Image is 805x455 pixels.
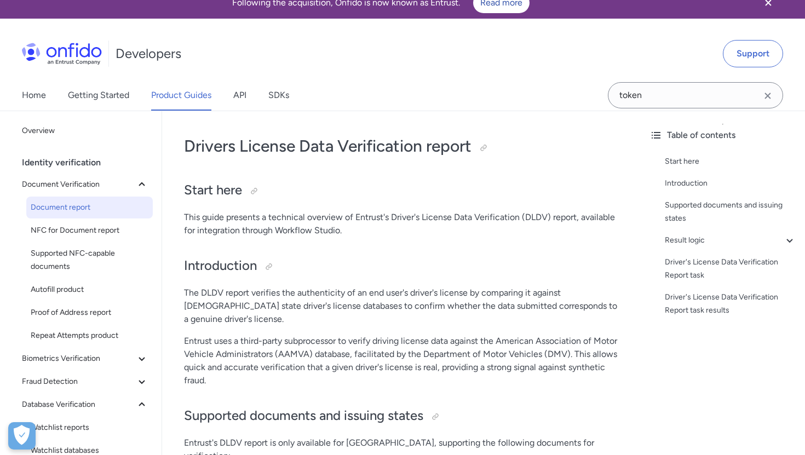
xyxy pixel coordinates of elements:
svg: Clear search field button [761,89,774,102]
a: Watchlist reports [26,417,153,439]
p: Entrust uses a third-party subprocessor to verify driving license data against the American Assoc... [184,335,619,387]
a: Autofill product [26,279,153,301]
button: Biometrics Verification [18,348,153,370]
a: Support [723,40,783,67]
a: SDKs [268,80,289,111]
span: Repeat Attempts product [31,329,148,342]
a: Driver's License Data Verification Report task results [665,291,796,317]
a: Result logic [665,234,796,247]
p: The DLDV report verifies the authenticity of an end user's driver's license by comparing it again... [184,286,619,326]
h1: Developers [116,45,181,62]
h2: Introduction [184,257,619,275]
button: Document Verification [18,174,153,195]
span: Biometrics Verification [22,352,135,365]
span: Fraud Detection [22,375,135,388]
span: Supported NFC-capable documents [31,247,148,273]
input: Onfido search input field [608,82,783,108]
a: Repeat Attempts product [26,325,153,347]
a: Supported NFC-capable documents [26,243,153,278]
span: Autofill product [31,283,148,296]
span: NFC for Document report [31,224,148,237]
h2: Start here [184,181,619,200]
a: Driver's License Data Verification Report task [665,256,796,282]
button: Fraud Detection [18,371,153,393]
a: Introduction [665,177,796,190]
a: NFC for Document report [26,220,153,241]
a: Home [22,80,46,111]
span: Document report [31,201,148,214]
a: API [233,80,246,111]
span: Proof of Address report [31,306,148,319]
a: Proof of Address report [26,302,153,324]
button: Database Verification [18,394,153,416]
span: Document Verification [22,178,135,191]
span: Overview [22,124,148,137]
img: Onfido Logo [22,43,102,65]
div: Table of contents [649,129,796,142]
a: Getting Started [68,80,129,111]
span: Database Verification [22,398,135,411]
span: Watchlist reports [31,421,148,434]
p: This guide presents a technical overview of Entrust's Driver's License Data Verification (DLDV) r... [184,211,619,237]
a: Start here [665,155,796,168]
h1: Drivers License Data Verification report [184,135,619,157]
a: Supported documents and issuing states [665,199,796,225]
button: Open Preferences [8,422,36,450]
div: Cookie Preferences [8,422,36,450]
a: Document report [26,197,153,218]
div: Identity verification [22,152,157,174]
a: Overview [18,120,153,142]
a: Product Guides [151,80,211,111]
h2: Supported documents and issuing states [184,407,619,425]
